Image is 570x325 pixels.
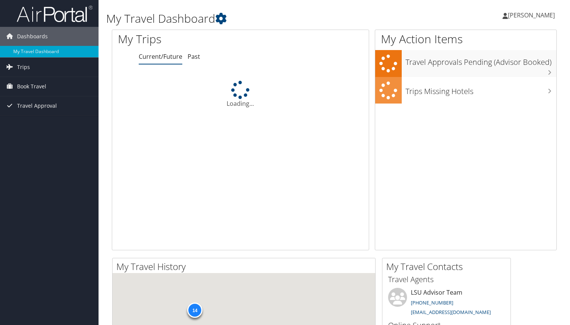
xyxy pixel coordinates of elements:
img: airportal-logo.png [17,5,92,23]
li: LSU Advisor Team [384,288,509,319]
span: Dashboards [17,27,48,46]
span: Trips [17,58,30,77]
div: 14 [187,303,202,318]
h3: Travel Agents [388,274,505,285]
a: [EMAIL_ADDRESS][DOMAIN_NAME] [411,309,491,316]
h1: My Action Items [375,31,556,47]
h2: My Travel History [116,260,375,273]
a: Current/Future [139,52,182,61]
h1: My Travel Dashboard [106,11,410,27]
div: Loading... [112,81,369,108]
span: Travel Approval [17,96,57,115]
h2: My Travel Contacts [386,260,510,273]
a: Trips Missing Hotels [375,77,556,104]
h1: My Trips [118,31,256,47]
a: Past [188,52,200,61]
span: [PERSON_NAME] [508,11,555,19]
a: Travel Approvals Pending (Advisor Booked) [375,50,556,77]
a: [PHONE_NUMBER] [411,299,453,306]
h3: Travel Approvals Pending (Advisor Booked) [406,53,556,68]
a: [PERSON_NAME] [503,4,562,27]
span: Book Travel [17,77,46,96]
h3: Trips Missing Hotels [406,82,556,97]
